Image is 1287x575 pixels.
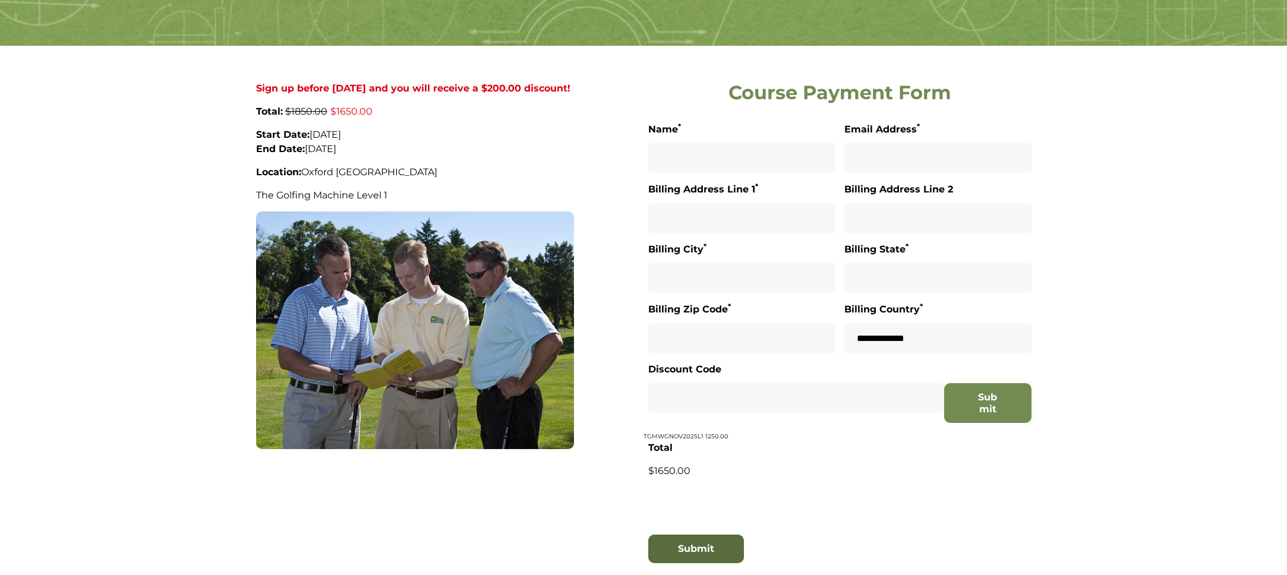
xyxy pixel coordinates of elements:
strong: Location: [256,166,301,178]
span: $1650.00 [330,106,373,117]
strong: Start Date: [256,129,310,140]
strong: Total [648,442,673,453]
strong: Sign up before [DATE] and you will receive a $200.00 discount! [256,83,570,94]
button: Submit [648,535,744,563]
p: The Golfing Machine Level 1 [256,188,574,203]
button: Submit [944,383,1031,423]
label: Billing Address Line 1 [648,182,758,197]
label: Billing Zip Code [648,302,731,317]
iframe: Widget containing checkbox for hCaptcha security challenge [648,487,828,532]
label: Name [648,122,681,137]
label: Email Address [844,122,920,137]
strong: Total: [256,106,283,117]
label: Billing Address Line 2 [844,182,953,197]
label: Billing City [648,242,706,257]
p: Oxford [GEOGRAPHIC_DATA] [256,165,574,179]
p: $1650.00 [648,464,1032,478]
label: Discount Code [648,362,721,377]
h2: Course Payment Form [648,81,1032,104]
p: [DATE] [DATE] [256,128,574,156]
label: Billing Country [844,302,923,317]
span: $1850.00 [285,106,327,117]
strong: End Date: [256,143,305,154]
div: TGMWGNOV2025L1 1250.00 [643,362,1036,441]
label: Billing State [844,242,909,257]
